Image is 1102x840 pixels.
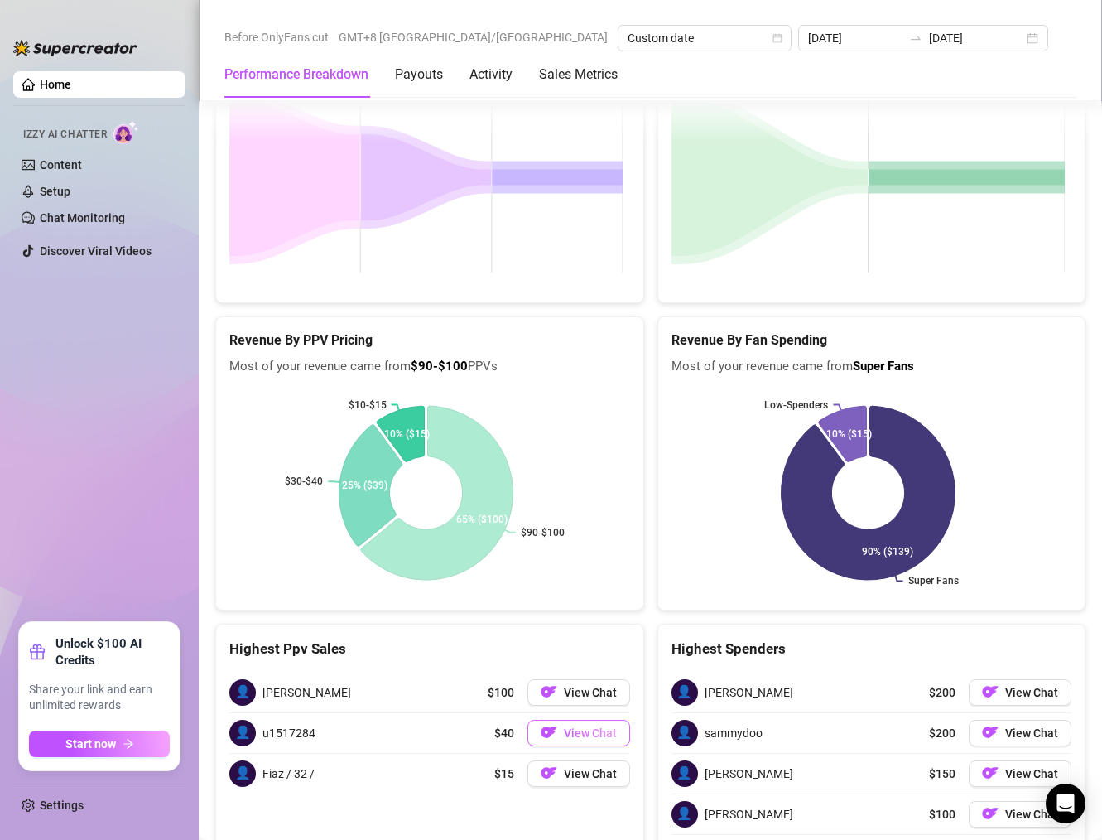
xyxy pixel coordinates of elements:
a: Home [40,78,71,91]
div: Activity [469,65,513,84]
span: Fiaz / 32 / [262,765,315,783]
span: arrow-right [123,738,134,750]
input: Start date [808,29,902,47]
img: OF [541,765,557,781]
span: View Chat [1005,686,1058,699]
span: Most of your revenue came from [671,357,1072,377]
div: Performance Breakdown [224,65,368,84]
span: Izzy AI Chatter [23,127,107,142]
span: $100 [929,805,955,823]
span: Most of your revenue came from PPVs [229,357,630,377]
span: 👤 [671,679,698,706]
button: OFView Chat [527,720,630,746]
button: OFView Chat [969,720,1071,746]
span: $100 [488,683,514,702]
span: Start now [65,737,116,751]
span: calendar [772,33,782,43]
img: OF [541,724,557,741]
span: 👤 [671,760,698,787]
text: Super Fans [907,575,958,587]
text: Low-Spenders [764,399,828,411]
text: $30-$40 [285,476,323,487]
h5: Revenue By Fan Spending [671,331,1072,350]
div: Open Intercom Messenger [1046,784,1085,823]
img: AI Chatter [113,120,139,144]
span: View Chat [1005,808,1058,821]
span: View Chat [564,767,617,780]
span: u1517284 [262,724,315,742]
span: [PERSON_NAME] [705,683,793,702]
text: $90-$100 [521,527,565,538]
img: OF [982,683,999,700]
img: OF [982,805,999,822]
button: OFView Chat [969,679,1071,706]
span: $15 [494,765,514,783]
span: gift [29,644,46,660]
span: 👤 [671,720,698,746]
a: Setup [40,185,70,198]
button: OFView Chat [527,760,630,787]
span: 👤 [229,720,256,746]
div: Sales Metrics [539,65,618,84]
h5: Revenue By PPV Pricing [229,331,630,350]
strong: Unlock $100 AI Credits [55,635,170,669]
img: logo-BBDzfeDw.svg [13,40,137,56]
span: View Chat [564,686,617,699]
text: $10-$15 [349,398,387,410]
img: OF [541,683,557,700]
a: Discover Viral Videos [40,244,152,258]
span: 👤 [229,679,256,706]
div: Highest Ppv Sales [229,638,630,660]
a: Chat Monitoring [40,211,125,224]
span: Before OnlyFans cut [224,25,329,50]
img: OF [982,765,999,781]
span: [PERSON_NAME] [705,765,793,783]
span: swap-right [909,31,922,45]
span: View Chat [1005,727,1058,740]
span: $150 [929,765,955,783]
span: 👤 [229,760,256,787]
button: Start nowarrow-right [29,731,170,757]
button: OFView Chat [969,760,1071,787]
span: $200 [929,683,955,702]
a: Settings [40,799,84,812]
button: OFView Chat [527,679,630,706]
a: Content [40,158,82,171]
span: GMT+8 [GEOGRAPHIC_DATA]/[GEOGRAPHIC_DATA] [339,25,608,50]
b: Super Fans [853,359,914,374]
span: $40 [494,724,514,742]
span: 👤 [671,801,698,828]
div: Payouts [395,65,443,84]
span: Share your link and earn unlimited rewards [29,682,170,714]
span: sammydoo [705,724,763,742]
input: End date [929,29,1023,47]
span: to [909,31,922,45]
span: View Chat [1005,767,1058,780]
span: [PERSON_NAME] [262,683,351,702]
span: Custom date [628,26,782,51]
div: Highest Spenders [671,638,1072,660]
button: OFView Chat [969,801,1071,828]
span: $200 [929,724,955,742]
span: View Chat [564,727,617,740]
img: OF [982,724,999,741]
b: $90-$100 [411,359,468,374]
span: [PERSON_NAME] [705,805,793,823]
